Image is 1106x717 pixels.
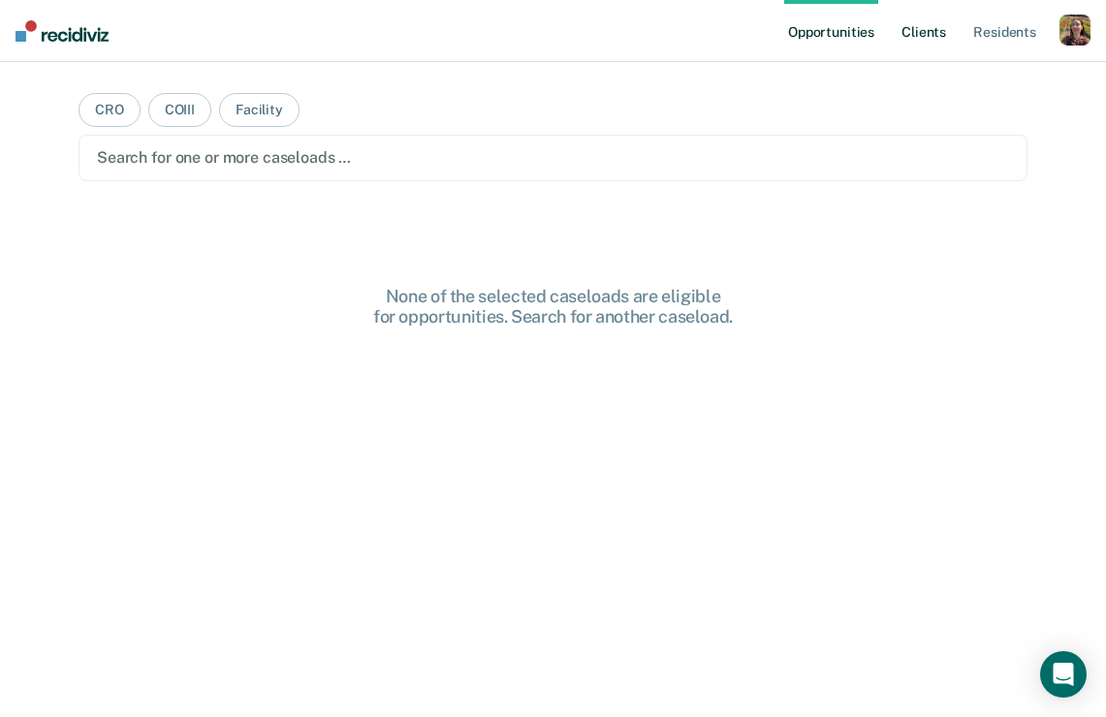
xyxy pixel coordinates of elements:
button: CRO [79,93,141,127]
button: Facility [219,93,300,127]
button: COIII [148,93,211,127]
img: Recidiviz [16,20,109,42]
div: None of the selected caseloads are eligible for opportunities. Search for another caseload. [242,286,863,327]
div: Open Intercom Messenger [1040,651,1087,698]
